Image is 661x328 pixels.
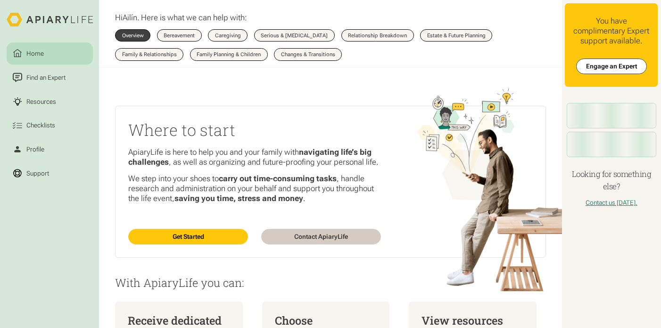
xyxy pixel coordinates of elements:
[261,229,381,244] a: Contact ApiaryLife
[157,29,202,42] a: Bereavement
[215,33,241,38] div: Caregiving
[128,147,381,167] p: ApiaryLife is here to help you and your family with , as well as organizing and future-proofing y...
[123,13,137,22] span: Ailín
[571,16,652,46] div: You have complimentary Expert support available.
[7,67,93,89] a: Find an Expert
[115,13,247,23] p: Hi . Here is what we can help with:
[25,121,57,130] div: Checklists
[174,193,303,203] strong: saving you time, stress and money
[7,42,93,65] a: Home
[565,168,658,192] h4: Looking for something else?
[115,48,183,61] a: Family & Relationships
[164,33,195,38] div: Bereavement
[208,29,248,42] a: Caregiving
[420,29,492,42] a: Estate & Future Planning
[128,229,248,244] a: Get Started
[128,174,381,203] p: We step into your shoes to , handle research and administration on your behalf and support you th...
[341,29,414,42] a: Relationship Breakdown
[7,114,93,136] a: Checklists
[427,33,486,38] div: Estate & Future Planning
[25,97,58,106] div: Resources
[281,52,335,57] div: Changes & Transitions
[421,313,503,328] span: View resources
[190,48,268,61] a: Family Planning & Children
[576,59,647,74] a: Engage an Expert
[261,33,328,38] div: Serious & [MEDICAL_DATA]
[128,119,381,141] h2: Where to start
[348,33,407,38] div: Relationship Breakdown
[122,52,177,57] div: Family & Relationships
[197,52,261,57] div: Family Planning & Children
[254,29,335,42] a: Serious & [MEDICAL_DATA]
[25,49,45,58] div: Home
[25,73,67,82] div: Find an Expert
[586,199,637,206] a: Contact us [DATE].
[25,144,46,154] div: Profile
[7,90,93,112] a: Resources
[115,29,150,42] a: Overview
[115,277,546,289] p: With ApiaryLife you can:
[219,174,337,183] strong: carry out time-consuming tasks
[274,48,342,61] a: Changes & Transitions
[25,168,50,178] div: Support
[7,138,93,160] a: Profile
[128,147,372,167] strong: navigating life’s big challenges
[7,162,93,185] a: Support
